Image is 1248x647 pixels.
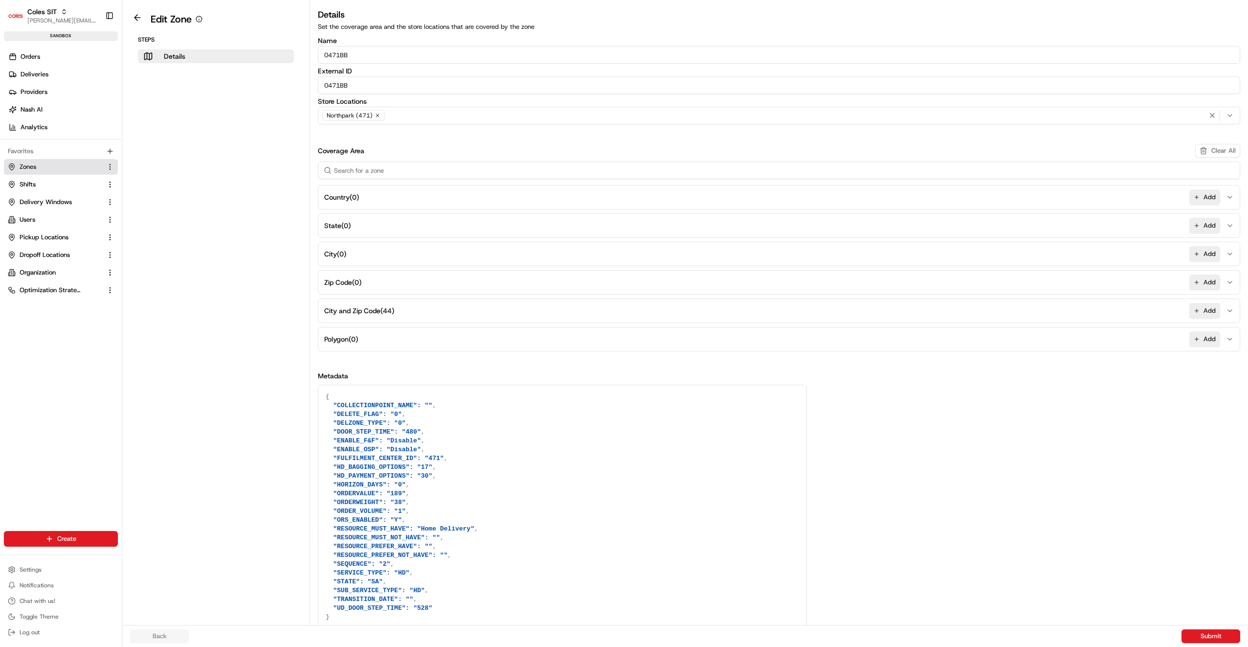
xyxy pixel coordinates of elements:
[1189,189,1220,205] button: Add
[320,214,1238,237] button: State(0)Add
[4,282,118,298] button: Optimization Strategy
[4,84,122,100] a: Providers
[4,594,118,608] button: Chat with us!
[25,63,161,73] input: Clear
[318,162,1240,179] input: Search for a zone
[4,67,122,82] a: Deliveries
[20,251,70,259] span: Dropoff Locations
[318,23,1240,31] p: Set the coverage area and the store locations that are covered by the zone
[83,142,90,150] div: 💻
[318,146,364,156] h3: Coverage Area
[318,68,1240,74] label: External ID
[10,93,27,111] img: 1736555255976-a54dd68f-1ca7-489b-9aae-adbdc363a1c4
[20,215,35,224] span: Users
[10,142,18,150] div: 📗
[33,93,160,103] div: Start new chat
[20,628,40,636] span: Log out
[8,180,102,189] a: Shifts
[8,286,102,295] a: Optimization Strategy
[4,578,118,592] button: Notifications
[4,230,118,245] button: Pickup Locations
[6,138,79,155] a: 📗Knowledge Base
[324,249,346,259] span: City ( 0 )
[1189,303,1220,319] button: Add
[20,566,42,574] span: Settings
[4,265,118,280] button: Organization
[320,271,1238,294] button: Zip Code(0)Add
[8,198,102,207] a: Delivery Windows
[318,8,1240,22] h3: Details
[79,138,161,155] a: 💻API Documentation
[21,105,43,114] span: Nash AI
[4,625,118,639] button: Log out
[1189,275,1220,290] button: Add
[20,597,55,605] span: Chat with us!
[4,49,122,65] a: Orders
[324,192,359,202] span: Country ( 0 )
[151,12,192,26] h1: Edit Zone
[318,107,1240,124] button: Northpark (471)
[324,277,361,287] span: Zip Code ( 0 )
[20,180,36,189] span: Shifts
[164,51,185,61] p: Details
[20,141,75,151] span: Knowledge Base
[324,221,351,231] span: State ( 0 )
[4,119,122,135] a: Analytics
[21,70,48,79] span: Deliveries
[20,286,81,295] span: Optimization Strategy
[1189,331,1220,347] button: Add
[318,371,1240,381] h3: Metadata
[20,198,72,207] span: Delivery Windows
[92,141,157,151] span: API Documentation
[4,31,118,41] div: sandbox
[327,112,373,119] span: Northpark (471)
[4,4,101,27] button: Coles SITColes SIT[PERSON_NAME][EMAIL_ADDRESS][PERSON_NAME][PERSON_NAME][DOMAIN_NAME]
[10,9,29,29] img: Nash
[69,165,118,173] a: Powered byPylon
[138,49,294,63] button: Details
[1189,246,1220,262] button: Add
[8,215,102,224] a: Users
[4,531,118,547] button: Create
[1181,629,1240,643] button: Submit
[166,96,178,108] button: Start new chat
[4,102,122,117] a: Nash AI
[4,247,118,263] button: Dropoff Locations
[8,162,102,171] a: Zones
[1189,218,1220,233] button: Add
[4,212,118,228] button: Users
[20,613,59,621] span: Toggle Theme
[27,7,57,17] button: Coles SIT
[4,143,118,159] div: Favorites
[8,8,23,23] img: Coles SIT
[20,233,68,242] span: Pickup Locations
[324,306,394,316] span: City and Zip Code ( 44 )
[4,177,118,192] button: Shifts
[20,268,56,277] span: Organization
[320,327,1238,351] button: Polygon(0)Add
[33,103,124,111] div: We're available if you need us!
[27,17,97,24] button: [PERSON_NAME][EMAIL_ADDRESS][PERSON_NAME][PERSON_NAME][DOMAIN_NAME]
[8,251,102,259] a: Dropoff Locations
[4,159,118,175] button: Zones
[21,88,47,96] span: Providers
[20,162,36,171] span: Zones
[324,334,358,344] span: Polygon ( 0 )
[318,385,806,629] textarea: { "COLLECTIONPOINT_NAME": "", "DELETE_FLAG": "0", "DELZONE_TYPE": "0", "DOOR_STEP_TIME": "480", "...
[320,242,1238,266] button: City(0)Add
[57,534,76,543] span: Create
[4,194,118,210] button: Delivery Windows
[8,268,102,277] a: Organization
[20,581,54,589] span: Notifications
[1195,144,1240,158] button: Clear All
[318,98,1240,105] label: Store Locations
[320,299,1238,323] button: City and Zip Code(44)Add
[320,185,1238,209] button: Country(0)Add
[21,52,40,61] span: Orders
[97,165,118,173] span: Pylon
[21,123,47,132] span: Analytics
[10,39,178,54] p: Welcome 👋
[8,233,102,242] a: Pickup Locations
